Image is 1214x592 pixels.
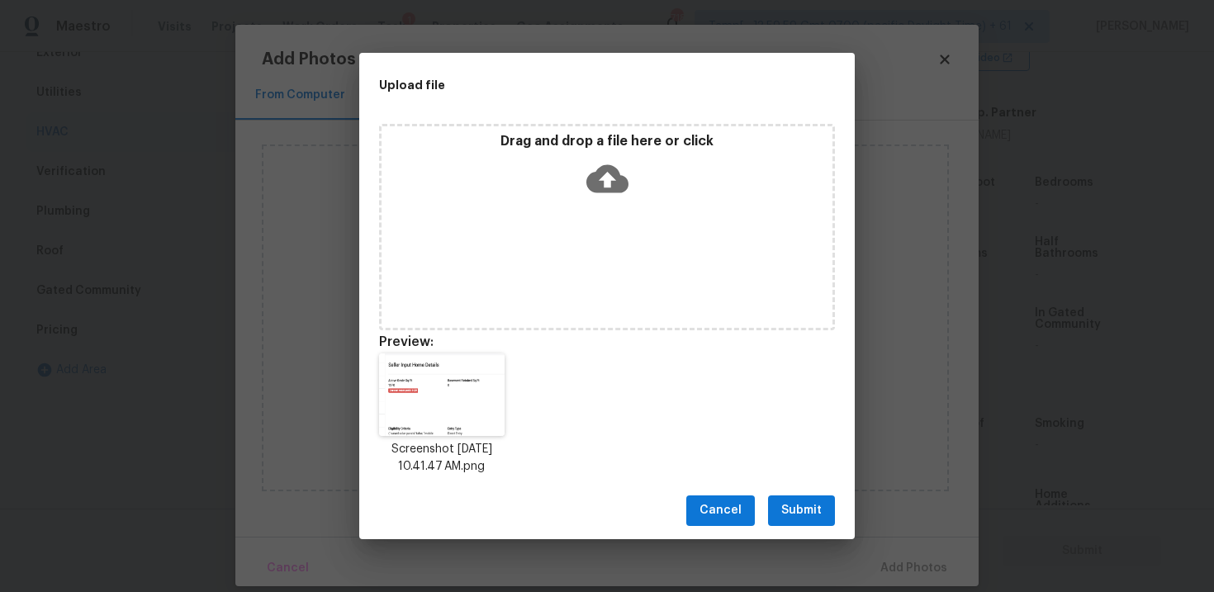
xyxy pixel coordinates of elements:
[686,495,755,526] button: Cancel
[781,500,822,521] span: Submit
[379,76,761,94] h2: Upload file
[382,133,832,150] p: Drag and drop a file here or click
[379,441,505,476] p: Screenshot [DATE] 10.41.47 AM.png
[699,500,742,521] span: Cancel
[768,495,835,526] button: Submit
[379,353,505,436] img: B8ABp0dvk6yNAAAAAElFTkSuQmCC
